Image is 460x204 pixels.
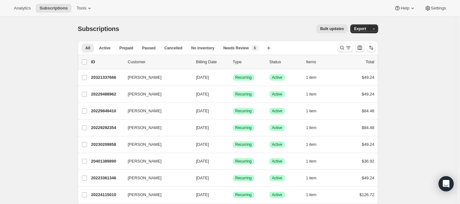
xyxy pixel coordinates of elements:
[306,140,323,149] button: 1 item
[272,125,282,130] span: Active
[306,92,316,97] span: 1 item
[124,190,187,200] button: [PERSON_NAME]
[306,157,323,166] button: 1 item
[196,159,209,164] span: [DATE]
[223,46,249,51] span: Needs Review
[128,141,162,148] span: [PERSON_NAME]
[306,75,316,80] span: 1 item
[431,6,446,11] span: Settings
[196,192,209,197] span: [DATE]
[272,92,282,97] span: Active
[306,123,323,132] button: 1 item
[124,123,187,133] button: [PERSON_NAME]
[91,59,374,65] div: IDCustomerBilling DateTypeStatusItemsTotal
[91,190,374,199] div: 20224115010[PERSON_NAME][DATE]SuccessRecurringSuccessActive1 item$126.72
[91,192,123,198] p: 20224115010
[14,6,31,11] span: Analytics
[196,75,209,80] span: [DATE]
[272,192,282,197] span: Active
[235,159,252,164] span: Recurring
[362,176,374,180] span: $49.24
[306,192,316,197] span: 1 item
[354,26,366,31] span: Export
[306,174,323,182] button: 1 item
[401,6,409,11] span: Help
[390,4,419,13] button: Help
[124,89,187,99] button: [PERSON_NAME]
[91,91,123,97] p: 20229488962
[362,159,374,164] span: $36.92
[91,73,374,82] div: 20321337666[PERSON_NAME][DATE]SuccessRecurringSuccessActive1 item$49.24
[306,176,316,181] span: 1 item
[10,4,34,13] button: Analytics
[235,142,252,147] span: Recurring
[264,44,274,53] button: Create new view
[128,59,191,65] p: Customer
[306,90,323,99] button: 1 item
[91,59,123,65] p: ID
[78,25,119,32] span: Subscriptions
[196,92,209,96] span: [DATE]
[128,192,162,198] span: [PERSON_NAME]
[196,176,209,180] span: [DATE]
[235,75,252,80] span: Recurring
[272,108,282,114] span: Active
[362,108,374,113] span: $84.48
[128,175,162,181] span: [PERSON_NAME]
[99,46,110,51] span: Active
[272,75,282,80] span: Active
[196,59,228,65] p: Billing Date
[235,192,252,197] span: Recurring
[124,156,187,166] button: [PERSON_NAME]
[128,108,162,114] span: [PERSON_NAME]
[91,125,123,131] p: 20229292354
[233,59,264,65] div: Type
[254,46,256,51] span: 6
[366,59,374,65] p: Total
[91,123,374,132] div: 20229292354[PERSON_NAME][DATE]SuccessRecurringSuccessActive1 item$84.48
[128,158,162,164] span: [PERSON_NAME]
[91,107,374,115] div: 20229849410[PERSON_NAME][DATE]SuccessRecurringSuccessActive1 item$84.48
[235,176,252,181] span: Recurring
[306,108,316,114] span: 1 item
[362,75,374,80] span: $49.24
[124,106,187,116] button: [PERSON_NAME]
[272,142,282,147] span: Active
[421,4,450,13] button: Settings
[119,46,133,51] span: Prepaid
[91,90,374,99] div: 20229488962[PERSON_NAME][DATE]SuccessRecurringSuccessActive1 item$49.24
[91,158,123,164] p: 20401389890
[91,175,123,181] p: 20223361346
[128,74,162,81] span: [PERSON_NAME]
[91,108,123,114] p: 20229849410
[36,4,71,13] button: Subscriptions
[91,140,374,149] div: 20230209858[PERSON_NAME][DATE]SuccessRecurringSuccessActive1 item$49.24
[320,26,344,31] span: Bulk updates
[306,125,316,130] span: 1 item
[306,159,316,164] span: 1 item
[124,72,187,83] button: [PERSON_NAME]
[272,159,282,164] span: Active
[269,59,301,65] p: Status
[191,46,214,51] span: No inventory
[355,43,364,52] button: Customize table column order and visibility
[362,92,374,96] span: $49.24
[306,142,316,147] span: 1 item
[91,157,374,166] div: 20401389890[PERSON_NAME][DATE]SuccessRecurringSuccessActive1 item$36.92
[196,108,209,113] span: [DATE]
[306,73,323,82] button: 1 item
[306,190,323,199] button: 1 item
[164,46,182,51] span: Cancelled
[235,92,252,97] span: Recurring
[272,176,282,181] span: Active
[124,139,187,150] button: [PERSON_NAME]
[196,125,209,130] span: [DATE]
[196,142,209,147] span: [DATE]
[142,46,156,51] span: Paused
[306,59,338,65] div: Items
[91,174,374,182] div: 20223361346[PERSON_NAME][DATE]SuccessRecurringSuccessActive1 item$49.24
[73,4,96,13] button: Tools
[91,74,123,81] p: 20321337666
[367,43,376,52] button: Sort the results
[350,24,370,33] button: Export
